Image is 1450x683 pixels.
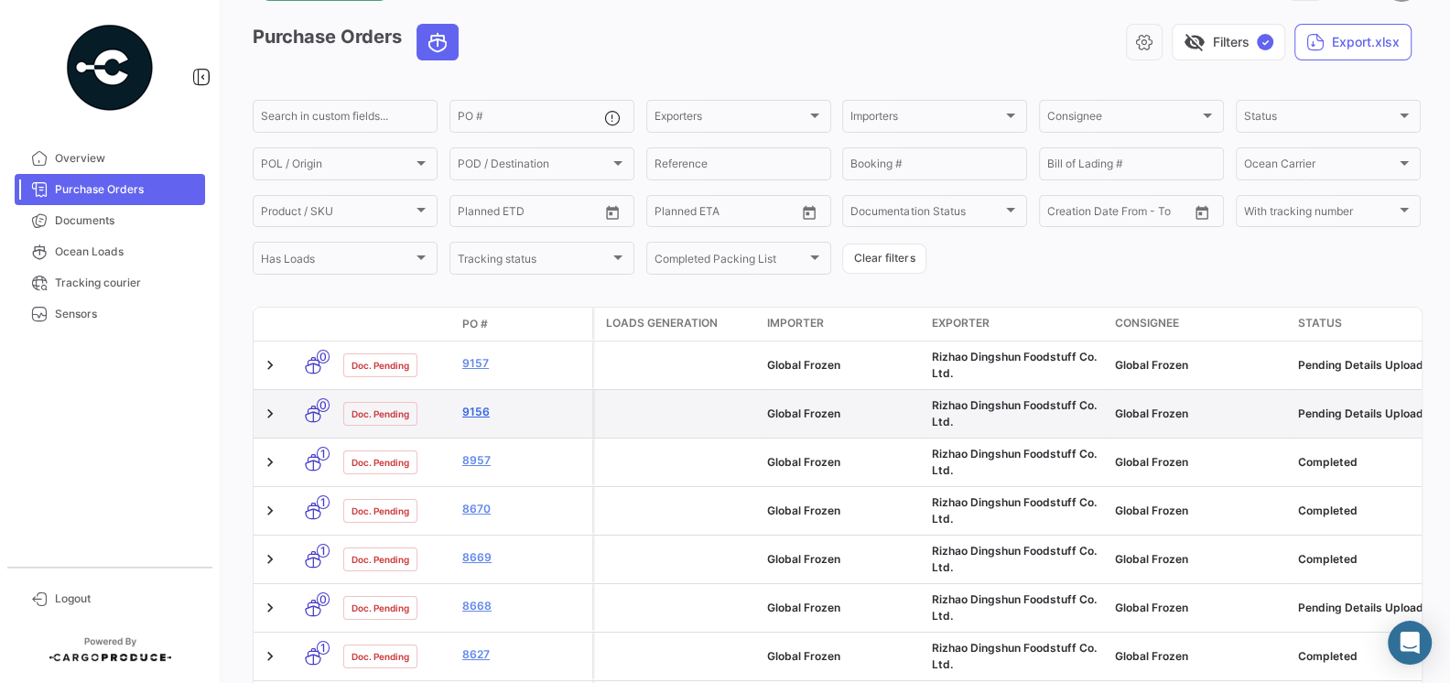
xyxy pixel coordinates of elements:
[1115,504,1188,517] span: Global Frozen
[1115,455,1188,469] span: Global Frozen
[932,495,1097,526] span: Rizhao Dingshun Foodstuff Co. Ltd.
[925,308,1108,341] datatable-header-cell: Exporter
[462,646,585,663] a: 8627
[595,308,760,341] datatable-header-cell: Loads generation
[655,113,806,125] span: Exporters
[317,350,330,363] span: 0
[55,591,198,607] span: Logout
[15,174,205,205] a: Purchase Orders
[352,455,409,470] span: Doc. Pending
[842,244,926,274] button: Clear filters
[352,358,409,373] span: Doc. Pending
[352,407,409,421] span: Doc. Pending
[261,502,279,520] a: Expand/Collapse Row
[1257,34,1273,50] span: ✓
[64,22,156,114] img: powered-by.png
[1115,358,1188,372] span: Global Frozen
[261,405,279,423] a: Expand/Collapse Row
[336,317,455,331] datatable-header-cell: Doc. Status
[417,25,458,60] button: Ocean
[760,308,925,341] datatable-header-cell: Importer
[932,592,1097,623] span: Rizhao Dingshun Foodstuff Co. Ltd.
[767,601,840,614] span: Global Frozen
[261,160,413,173] span: POL / Origin
[462,549,585,566] a: 8669
[15,143,205,174] a: Overview
[317,592,330,606] span: 0
[932,350,1097,380] span: Rizhao Dingshun Foodstuff Co. Ltd.
[693,208,760,221] input: To
[458,208,483,221] input: From
[462,404,585,420] a: 9156
[458,255,610,267] span: Tracking status
[1298,315,1342,331] span: Status
[253,24,464,60] h3: Purchase Orders
[462,452,585,469] a: 8957
[850,113,1002,125] span: Importers
[261,255,413,267] span: Has Loads
[317,544,330,558] span: 1
[599,199,626,226] button: Open calendar
[55,212,198,229] span: Documents
[1172,24,1285,60] button: visibility_offFilters✓
[261,453,279,472] a: Expand/Collapse Row
[1086,208,1152,221] input: To
[462,316,488,332] span: PO #
[290,317,336,331] datatable-header-cell: Transport mode
[352,601,409,615] span: Doc. Pending
[55,275,198,291] span: Tracking courier
[655,255,806,267] span: Completed Packing List
[15,205,205,236] a: Documents
[55,150,198,167] span: Overview
[1115,601,1188,614] span: Global Frozen
[1388,621,1432,665] div: Abrir Intercom Messenger
[932,641,1097,671] span: Rizhao Dingshun Foodstuff Co. Ltd.
[932,447,1097,477] span: Rizhao Dingshun Foodstuff Co. Ltd.
[458,160,610,173] span: POD / Destination
[55,244,198,260] span: Ocean Loads
[15,298,205,330] a: Sensors
[317,398,330,412] span: 0
[932,544,1097,574] span: Rizhao Dingshun Foodstuff Co. Ltd.
[1244,160,1396,173] span: Ocean Carrier
[1244,113,1396,125] span: Status
[55,306,198,322] span: Sensors
[1294,24,1412,60] button: Export.xlsx
[767,504,840,517] span: Global Frozen
[496,208,563,221] input: To
[1188,199,1216,226] button: Open calendar
[1115,649,1188,663] span: Global Frozen
[932,315,990,331] span: Exporter
[655,208,680,221] input: From
[1115,407,1188,420] span: Global Frozen
[55,181,198,198] span: Purchase Orders
[455,309,592,340] datatable-header-cell: PO #
[1047,113,1199,125] span: Consignee
[606,315,718,331] span: Loads generation
[850,208,1002,221] span: Documentation Status
[317,641,330,655] span: 1
[767,552,840,566] span: Global Frozen
[317,447,330,461] span: 1
[767,358,840,372] span: Global Frozen
[932,398,1097,428] span: Rizhao Dingshun Foodstuff Co. Ltd.
[15,236,205,267] a: Ocean Loads
[1108,308,1291,341] datatable-header-cell: Consignee
[462,355,585,372] a: 9157
[767,315,824,331] span: Importer
[261,208,413,221] span: Product / SKU
[1047,208,1073,221] input: From
[15,267,205,298] a: Tracking courier
[462,501,585,517] a: 8670
[1115,552,1188,566] span: Global Frozen
[261,356,279,374] a: Expand/Collapse Row
[1184,31,1206,53] span: visibility_off
[317,495,330,509] span: 1
[767,407,840,420] span: Global Frozen
[795,199,823,226] button: Open calendar
[261,647,279,666] a: Expand/Collapse Row
[767,649,840,663] span: Global Frozen
[1115,315,1179,331] span: Consignee
[1244,208,1396,221] span: With tracking number
[767,455,840,469] span: Global Frozen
